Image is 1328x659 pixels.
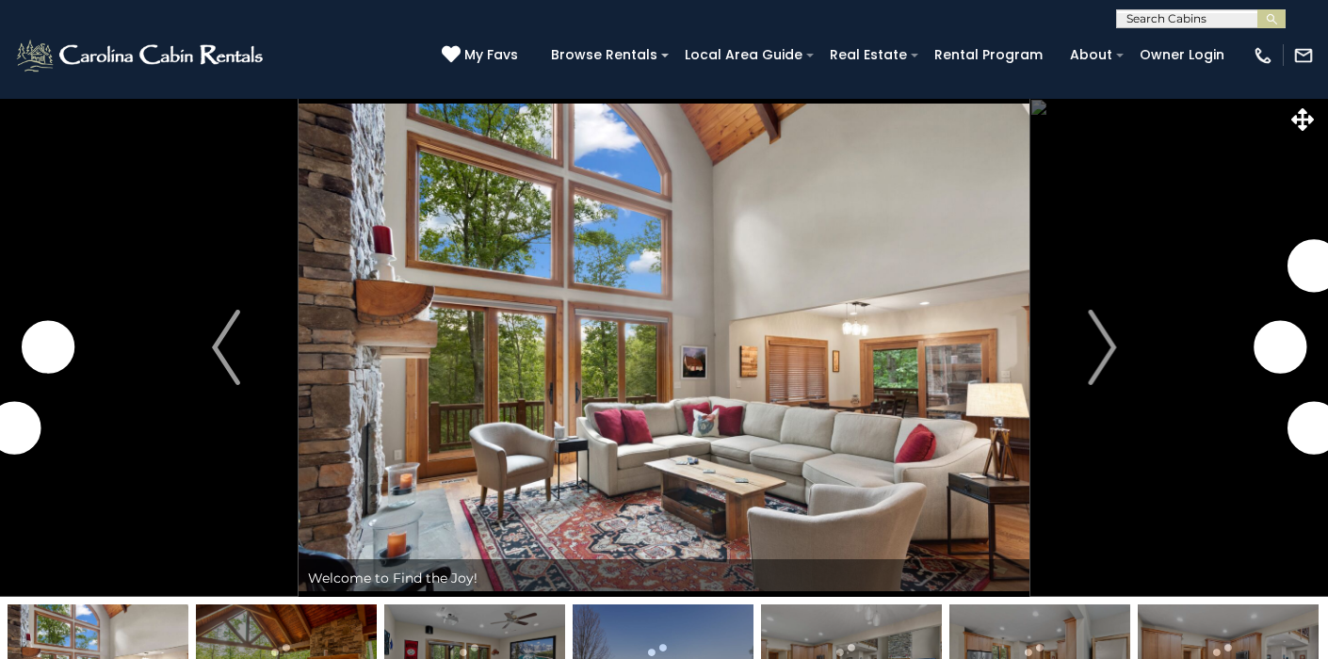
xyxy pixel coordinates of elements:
[1029,98,1175,597] button: Next
[14,37,268,74] img: White-1-2.png
[1293,45,1314,66] img: mail-regular-white.png
[299,559,1029,597] div: Welcome to Find the Joy!
[675,40,812,70] a: Local Area Guide
[925,40,1052,70] a: Rental Program
[442,45,523,66] a: My Favs
[464,45,518,65] span: My Favs
[542,40,667,70] a: Browse Rentals
[820,40,916,70] a: Real Estate
[1061,40,1122,70] a: About
[212,310,240,385] img: arrow
[1088,310,1116,385] img: arrow
[154,98,300,597] button: Previous
[1130,40,1234,70] a: Owner Login
[1253,45,1273,66] img: phone-regular-white.png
